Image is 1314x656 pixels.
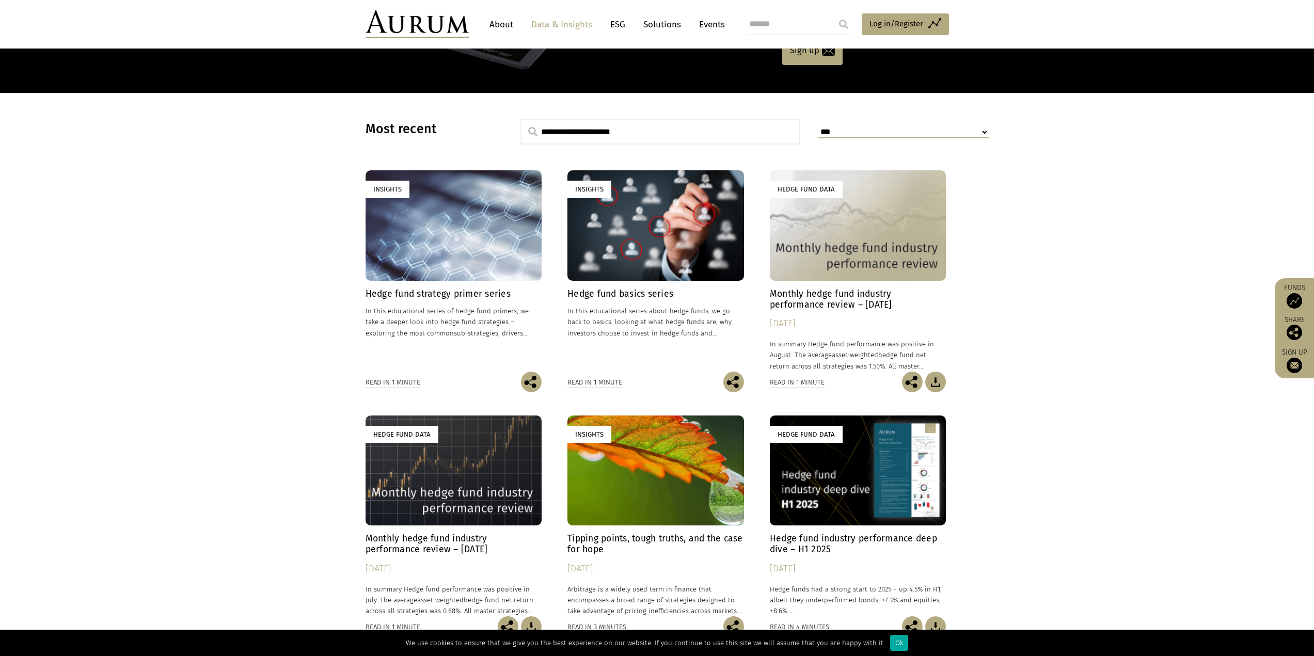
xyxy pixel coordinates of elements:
img: Download Article [925,372,946,392]
span: Log in/Register [869,18,923,30]
h4: Hedge fund basics series [567,289,744,299]
a: Sign up [1280,348,1309,373]
a: Hedge Fund Data Monthly hedge fund industry performance review – [DATE] [DATE] In summary Hedge f... [770,170,946,371]
p: Hedge funds had a strong start to 2025 – up 4.5% in H1, albeit they underperformed bonds, +7.3% a... [770,584,946,616]
p: In summary Hedge fund performance was positive in July. The average hedge fund net return across ... [366,584,542,616]
a: Funds [1280,283,1309,309]
span: asset-weighted [417,596,464,604]
a: Events [694,15,725,34]
div: Insights [567,181,611,198]
h4: Hedge fund strategy primer series [366,289,542,299]
p: In summary Hedge fund performance was positive in August. The average hedge fund net return acros... [770,339,946,371]
div: Hedge Fund Data [770,426,843,443]
img: Share this post [723,372,744,392]
a: Insights Hedge fund basics series In this educational series about hedge funds, we go back to bas... [567,170,744,371]
a: Insights Tipping points, tough truths, and the case for hope [DATE] Arbitrage is a widely used te... [567,415,744,616]
div: Hedge Fund Data [366,426,438,443]
div: Insights [567,426,611,443]
a: Solutions [638,15,686,34]
img: email-icon [822,46,835,56]
h4: Monthly hedge fund industry performance review – [DATE] [366,533,542,555]
div: [DATE] [770,316,946,331]
div: Read in 1 minute [366,377,420,388]
img: Share this post [1287,325,1302,340]
a: Insights Hedge fund strategy primer series In this educational series of hedge fund primers, we t... [366,170,542,371]
img: Share this post [723,616,744,637]
p: Arbitrage is a widely used term in finance that encompasses a broad range of strategies designed ... [567,584,744,616]
a: Sign up [782,36,843,65]
img: Download Article [521,616,542,637]
h3: Most recent [366,121,495,137]
div: Share [1280,316,1309,340]
h4: Tipping points, tough truths, and the case for hope [567,533,744,555]
input: Submit [833,14,854,35]
div: [DATE] [770,562,946,576]
div: Ok [890,635,908,651]
a: Data & Insights [526,15,597,34]
a: About [484,15,518,34]
h4: Monthly hedge fund industry performance review – [DATE] [770,289,946,310]
img: Share this post [498,616,518,637]
span: sub-strategies [454,329,498,337]
div: Insights [366,181,409,198]
div: Read in 1 minute [567,377,622,388]
a: Hedge Fund Data Hedge fund industry performance deep dive – H1 2025 [DATE] Hedge funds had a stro... [770,415,946,616]
p: In this educational series about hedge funds, we go back to basics, looking at what hedge funds a... [567,306,744,338]
img: Access Funds [1287,293,1302,309]
a: Hedge Fund Data Monthly hedge fund industry performance review – [DATE] [DATE] In summary Hedge f... [366,415,542,616]
a: Log in/Register [862,13,949,35]
img: Share this post [902,616,923,637]
div: [DATE] [366,562,542,576]
img: Share this post [902,372,923,392]
img: Sign up to our newsletter [1287,358,1302,373]
p: In this educational series of hedge fund primers, we take a deeper look into hedge fund strategie... [366,306,542,338]
span: asset-weighted [832,351,878,359]
img: Download Article [925,616,946,637]
div: Read in 1 minute [366,621,420,633]
img: Share this post [521,372,542,392]
h4: Hedge fund industry performance deep dive – H1 2025 [770,533,946,555]
img: Aurum [366,10,469,38]
img: search.svg [528,127,537,136]
div: Hedge Fund Data [770,181,843,198]
div: Read in 3 minutes [567,621,626,633]
div: Read in 4 minutes [770,621,829,633]
div: [DATE] [567,562,744,576]
a: ESG [605,15,630,34]
div: Read in 1 minute [770,377,825,388]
